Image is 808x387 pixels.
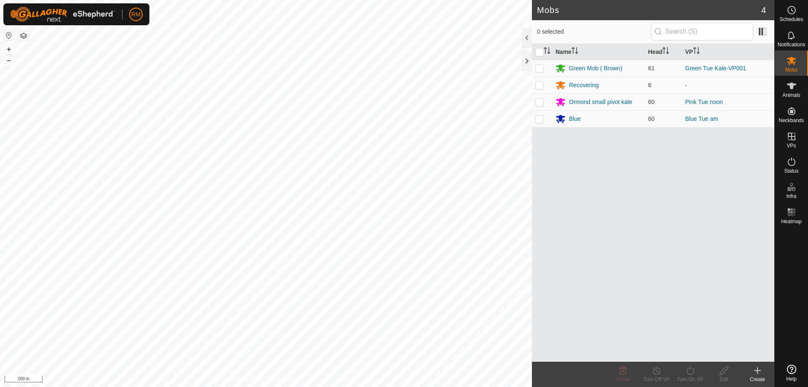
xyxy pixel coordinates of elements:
a: Contact Us [274,376,299,384]
span: Animals [782,93,800,98]
span: 6 [648,82,651,88]
input: Search (S) [651,23,753,40]
div: Green Mob ( Brown) [569,64,622,73]
a: Pink Tue noon [685,99,723,105]
span: Neckbands [779,118,804,123]
div: Turn Off VP [640,376,673,383]
span: Status [784,168,798,173]
span: Infra [786,194,796,199]
span: VPs [787,143,796,148]
th: VP [682,44,774,60]
div: Edit [707,376,741,383]
img: Gallagher Logo [10,7,115,22]
a: Help [775,361,808,385]
span: 4 [761,4,766,16]
span: Heatmap [781,219,802,224]
button: + [4,44,14,54]
span: Notifications [778,42,805,47]
span: RM [131,10,141,19]
p-sorticon: Activate to sort [544,48,550,55]
a: Blue Tue am [685,115,718,122]
button: – [4,55,14,65]
th: Head [645,44,682,60]
p-sorticon: Activate to sort [662,48,669,55]
th: Name [552,44,645,60]
div: Create [741,376,774,383]
span: 0 selected [537,27,651,36]
td: - [682,77,774,93]
span: 60 [648,99,655,105]
span: Help [786,376,797,382]
a: Green Tue Kale-VP001 [685,65,746,72]
div: Ormond small pivot kale [569,98,632,107]
a: Privacy Policy [233,376,264,384]
span: Delete [616,376,630,382]
p-sorticon: Activate to sort [571,48,578,55]
span: 60 [648,115,655,122]
h2: Mobs [537,5,761,15]
span: Mobs [785,67,797,72]
span: Schedules [779,17,803,22]
div: Recovering [569,81,599,90]
p-sorticon: Activate to sort [693,48,700,55]
div: Turn On VP [673,376,707,383]
button: Map Layers [19,31,29,41]
div: Blue [569,115,581,123]
button: Reset Map [4,30,14,40]
span: 61 [648,65,655,72]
